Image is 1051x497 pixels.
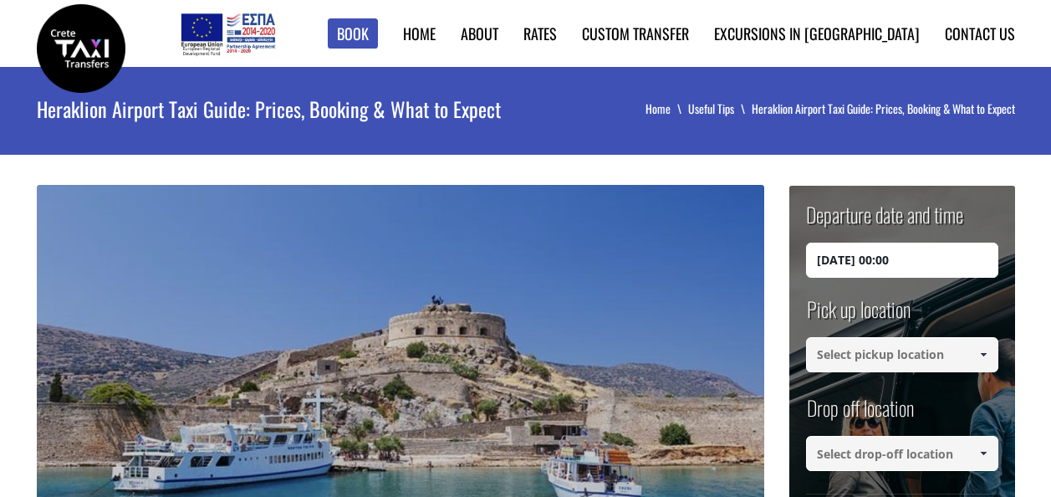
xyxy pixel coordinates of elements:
label: Drop off location [806,393,914,436]
a: Rates [523,23,557,44]
a: Useful Tips [688,100,752,117]
a: Contact us [945,23,1015,44]
a: Show All Items [969,436,997,471]
li: Heraklion Airport Taxi Guide: Prices, Booking & What to Expect [752,100,1015,117]
img: Crete Taxi Transfers | Heraklion Airport Taxi Guide: Prices, Booking & What to Expect [37,4,125,93]
a: Excursions in [GEOGRAPHIC_DATA] [714,23,920,44]
img: e-bannersEUERDF180X90.jpg [178,8,278,59]
label: Departure date and time [806,200,963,243]
a: Crete Taxi Transfers | Heraklion Airport Taxi Guide: Prices, Booking & What to Expect [37,38,125,55]
input: Select drop-off location [806,436,998,471]
a: Show All Items [969,337,997,372]
a: Custom Transfer [582,23,689,44]
label: Pick up location [806,295,911,337]
h1: Heraklion Airport Taxi Guide: Prices, Booking & What to Expect [37,67,581,151]
a: Home [403,23,436,44]
a: Home [645,100,688,117]
a: Book [328,18,378,49]
input: Select pickup location [806,337,998,372]
a: About [461,23,498,44]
